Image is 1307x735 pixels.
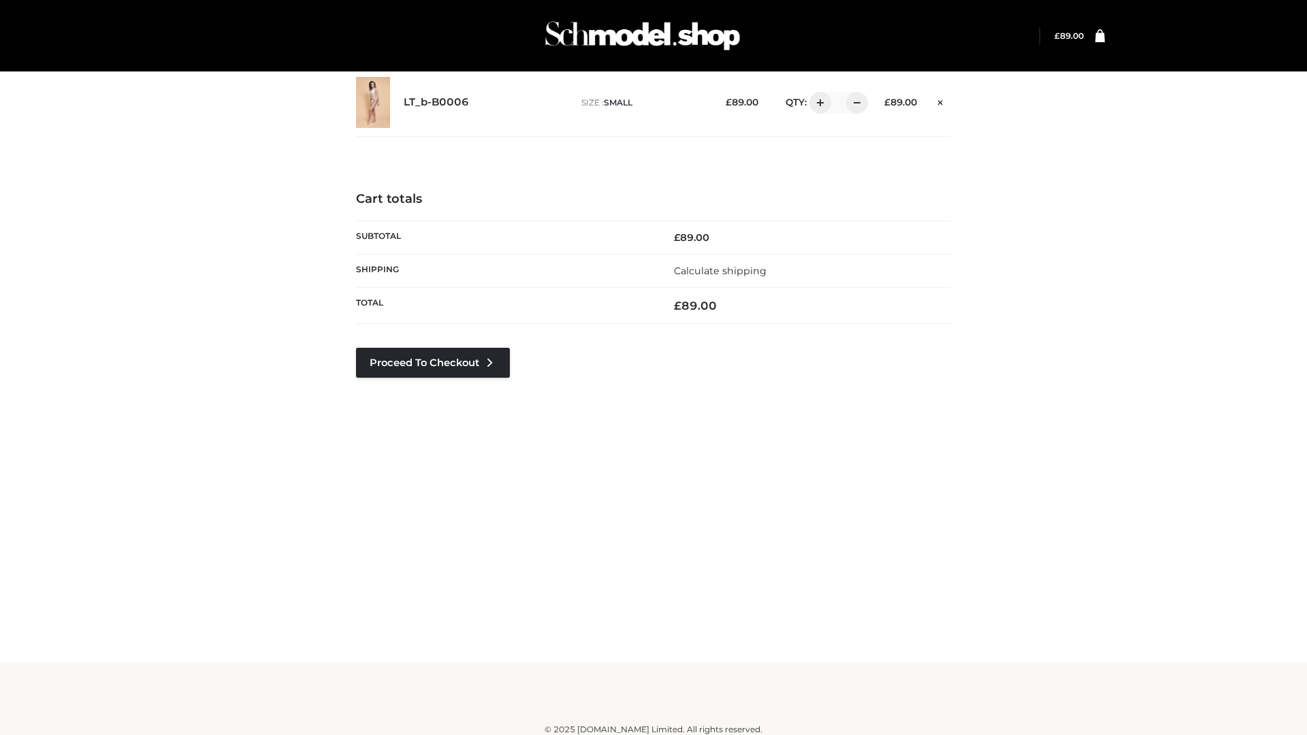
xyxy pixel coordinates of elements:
img: Schmodel Admin 964 [540,9,745,63]
p: size : [581,97,705,109]
th: Shipping [356,254,653,287]
span: £ [1054,31,1060,41]
bdi: 89.00 [674,299,717,312]
h4: Cart totals [356,192,951,207]
a: Calculate shipping [674,265,767,277]
th: Subtotal [356,220,653,254]
span: £ [674,231,680,244]
a: LT_b-B0006 [404,96,469,109]
bdi: 89.00 [884,97,917,108]
bdi: 89.00 [1054,31,1084,41]
th: Total [356,288,653,324]
bdi: 89.00 [726,97,758,108]
a: Remove this item [931,92,951,110]
span: £ [884,97,890,108]
span: £ [726,97,732,108]
span: SMALL [604,97,632,108]
a: £89.00 [1054,31,1084,41]
a: Proceed to Checkout [356,348,510,378]
bdi: 89.00 [674,231,709,244]
span: £ [674,299,681,312]
div: QTY: [772,92,863,114]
